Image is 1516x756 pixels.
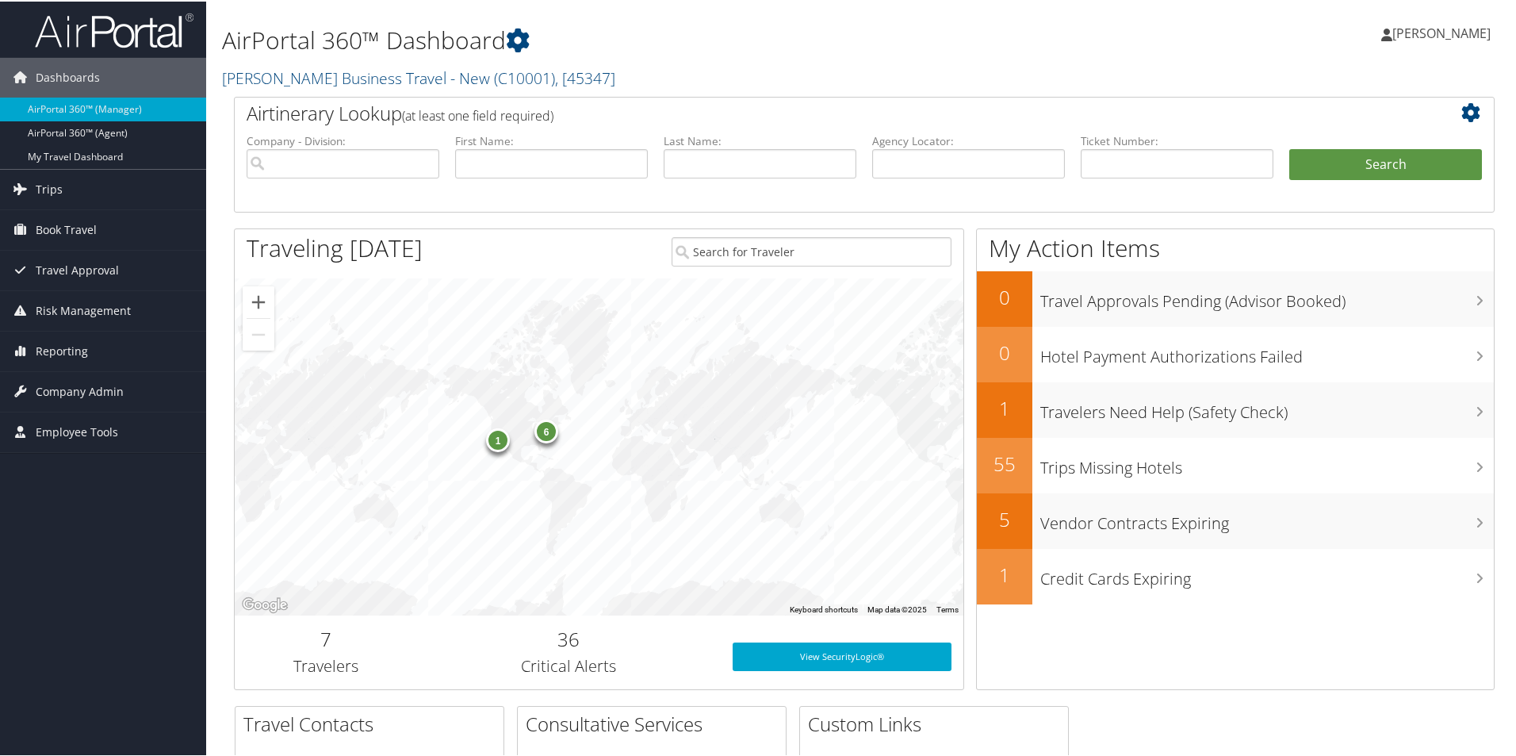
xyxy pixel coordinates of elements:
[672,236,951,265] input: Search for Traveler
[222,66,615,87] a: [PERSON_NAME] Business Travel - New
[486,427,510,451] div: 1
[977,560,1032,587] h2: 1
[36,56,100,96] span: Dashboards
[555,66,615,87] span: , [ 45347 ]
[977,505,1032,532] h2: 5
[534,418,558,442] div: 6
[494,66,555,87] span: ( C10001 )
[664,132,856,148] label: Last Name:
[1289,148,1482,179] button: Search
[455,132,648,148] label: First Name:
[243,317,274,349] button: Zoom out
[1040,392,1494,422] h3: Travelers Need Help (Safety Check)
[977,436,1494,492] a: 55Trips Missing Hotels
[243,285,274,317] button: Zoom in
[36,249,119,289] span: Travel Approval
[872,132,1065,148] label: Agency Locator:
[808,709,1068,736] h2: Custom Links
[429,624,709,651] h2: 36
[977,393,1032,420] h2: 1
[790,603,858,614] button: Keyboard shortcuts
[247,98,1377,125] h2: Airtinerary Lookup
[402,106,553,123] span: (at least one field required)
[36,209,97,248] span: Book Travel
[936,604,959,612] a: Terms (opens in new tab)
[243,709,503,736] h2: Travel Contacts
[977,270,1494,325] a: 0Travel Approvals Pending (Advisor Booked)
[1040,447,1494,478] h3: Trips Missing Hotels
[247,624,405,651] h2: 7
[977,449,1032,476] h2: 55
[239,593,291,614] a: Open this area in Google Maps (opens a new window)
[36,370,124,410] span: Company Admin
[247,230,423,263] h1: Traveling [DATE]
[1040,503,1494,533] h3: Vendor Contracts Expiring
[36,290,131,329] span: Risk Management
[1040,558,1494,589] h3: Credit Cards Expiring
[977,547,1494,603] a: 1Credit Cards Expiring
[526,709,786,736] h2: Consultative Services
[1081,132,1273,148] label: Ticket Number:
[1381,8,1506,56] a: [PERSON_NAME]
[35,10,193,48] img: airportal-logo.png
[1392,23,1491,40] span: [PERSON_NAME]
[977,381,1494,436] a: 1Travelers Need Help (Safety Check)
[247,132,439,148] label: Company - Division:
[1040,281,1494,311] h3: Travel Approvals Pending (Advisor Booked)
[977,492,1494,547] a: 5Vendor Contracts Expiring
[36,330,88,370] span: Reporting
[247,654,405,676] h3: Travelers
[1040,336,1494,366] h3: Hotel Payment Authorizations Failed
[36,411,118,451] span: Employee Tools
[977,338,1032,365] h2: 0
[867,604,927,612] span: Map data ©2025
[977,325,1494,381] a: 0Hotel Payment Authorizations Failed
[733,641,951,670] a: View SecurityLogic®
[977,282,1032,309] h2: 0
[239,593,291,614] img: Google
[429,654,709,676] h3: Critical Alerts
[222,22,1078,56] h1: AirPortal 360™ Dashboard
[36,168,63,208] span: Trips
[977,230,1494,263] h1: My Action Items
